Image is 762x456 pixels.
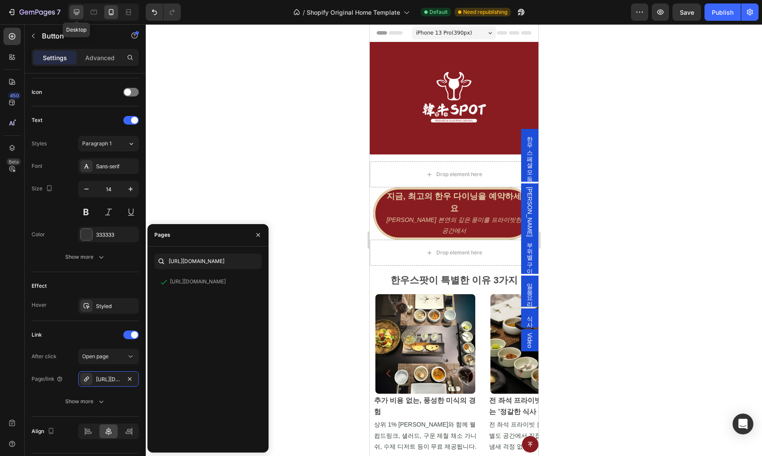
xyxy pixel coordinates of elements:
[57,7,61,17] p: 7
[121,270,221,370] img: image_demo.jpg
[672,3,701,21] button: Save
[65,397,106,406] div: Show more
[3,3,64,21] button: 7
[96,163,137,170] div: Sans-serif
[96,376,121,383] div: [URL][DOMAIN_NAME]
[32,116,42,124] div: Text
[32,282,47,290] div: Effect
[32,162,42,170] div: Font
[138,337,162,361] button: Carousel Next Arrow
[82,140,112,148] span: Paragraph 1
[733,414,753,434] div: Open Intercom Messenger
[680,9,694,16] span: Save
[32,140,47,148] div: Styles
[712,8,733,17] div: Publish
[32,353,57,360] div: After click
[119,397,220,425] span: 전 좌석 프라이빗 룸. 숙련된 스태프가 별도 공간에서 직접 구워드려, 연기와 냄새 걱정 없이 쾌적합니다.
[42,31,115,41] p: Button
[32,183,54,195] div: Size
[32,331,42,339] div: Link
[32,394,139,409] button: Show more
[32,301,47,309] div: Hover
[32,88,42,96] div: Icon
[463,8,507,16] span: Need republishing
[119,372,223,391] strong: 전 좌석 프라이빗 룸, 냄새 걱정 없는 '정갈한 식사 경험'
[43,53,67,62] p: Settings
[96,231,137,239] div: 333333
[6,158,21,165] div: Beta
[32,249,139,265] button: Show more
[303,8,305,17] span: /
[146,3,181,21] div: Undo/Redo
[307,8,400,17] span: Shopify Original Home Template
[78,349,139,364] button: Open page
[704,3,741,21] button: Publish
[429,8,448,16] span: Default
[32,375,63,383] div: Page/link
[32,426,56,437] div: Align
[82,353,109,360] span: Open page
[78,136,139,151] button: Paragraph 1
[154,231,170,239] div: Pages
[65,253,106,261] div: Show more
[85,53,115,62] p: Advanced
[32,231,45,238] div: Color
[170,278,226,286] div: [URL][DOMAIN_NAME]
[96,302,137,310] div: Styled
[8,92,21,99] div: 450
[154,254,262,269] input: Insert link or search
[370,24,538,456] iframe: Design area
